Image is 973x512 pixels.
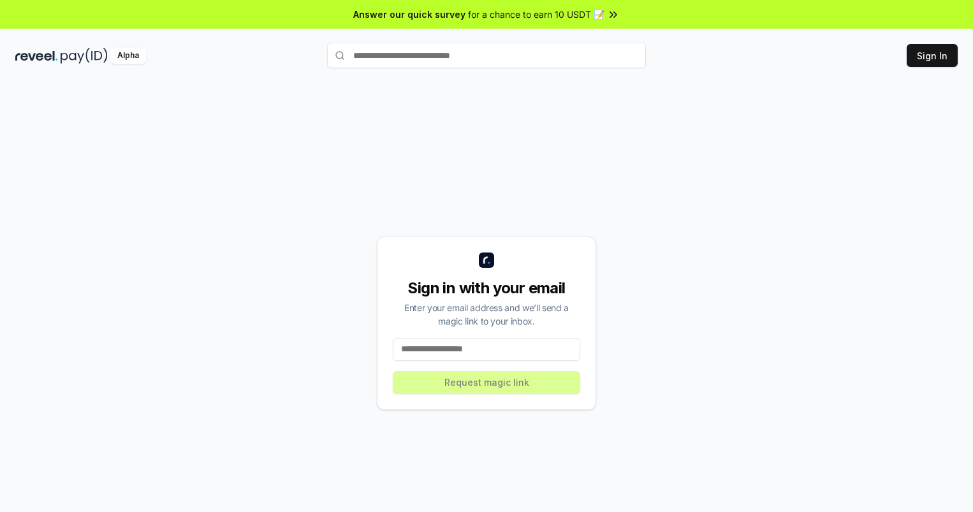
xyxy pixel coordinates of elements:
div: Alpha [110,48,146,64]
button: Sign In [907,44,958,67]
img: pay_id [61,48,108,64]
img: logo_small [479,252,494,268]
span: for a chance to earn 10 USDT 📝 [468,8,604,21]
span: Answer our quick survey [353,8,465,21]
img: reveel_dark [15,48,58,64]
div: Sign in with your email [393,278,580,298]
div: Enter your email address and we’ll send a magic link to your inbox. [393,301,580,328]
